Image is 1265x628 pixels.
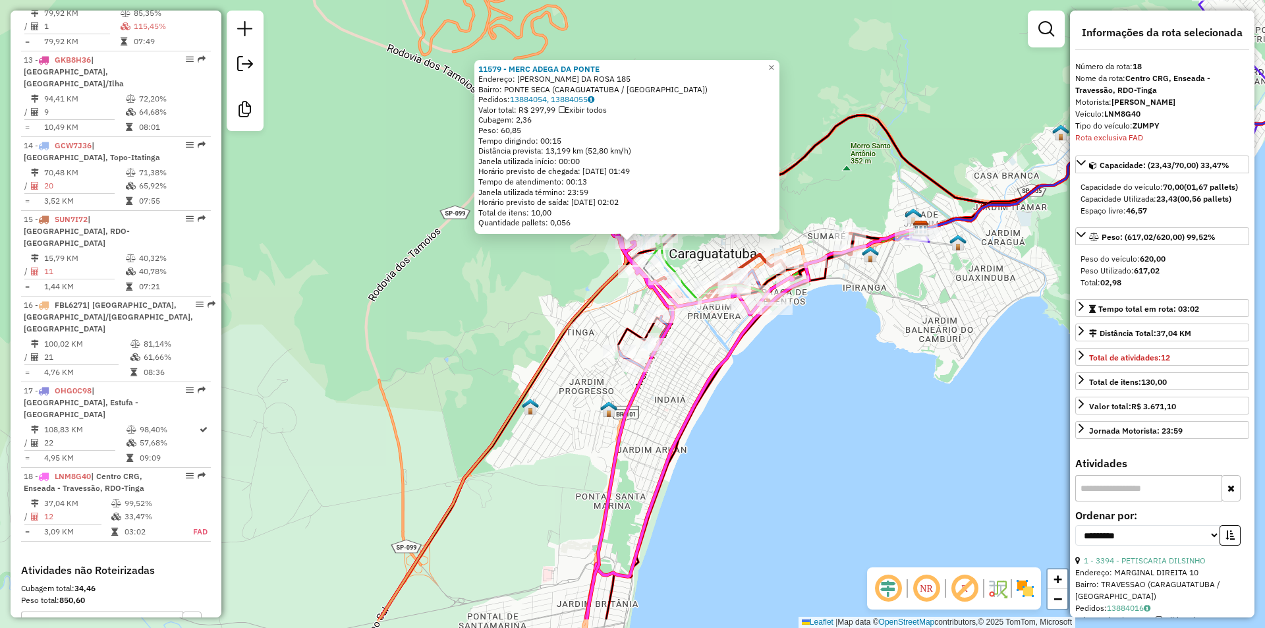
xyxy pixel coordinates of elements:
[55,55,91,65] span: GKB8H36
[24,525,30,538] td: =
[1104,109,1140,119] strong: LNM8G40
[55,471,91,481] span: LNM8G40
[1075,421,1249,439] a: Jornada Motorista: 23:59
[133,20,206,33] td: 115,45%
[1075,61,1249,72] div: Número da rota:
[478,64,775,229] div: Tempo de atendimento: 00:13
[143,351,206,364] td: 61,66%
[1075,457,1249,470] h4: Atividades
[1220,525,1241,546] button: Ordem crescente
[1075,132,1249,144] div: Rota exclusiva FAD
[1141,377,1167,387] strong: 130,00
[130,353,140,361] i: % de utilização da cubagem
[1081,277,1244,289] div: Total:
[1089,328,1191,339] div: Distância Total:
[1075,73,1210,95] strong: Centro CRG, Enseada - Travessão, RDO-Tinga
[43,166,125,179] td: 70,48 KM
[43,105,125,119] td: 9
[1107,603,1150,613] a: 13884016
[1089,425,1183,437] div: Jornada Motorista: 23:59
[43,497,111,510] td: 37,04 KM
[55,140,92,150] span: GCW7J36
[1075,614,1249,626] div: Valor total: R$ 122,92
[802,617,833,627] a: Leaflet
[24,121,30,134] td: =
[478,64,600,74] strong: 11579 - MERC ADEGA DA PONTE
[43,179,125,192] td: 20
[835,617,837,627] span: |
[24,214,130,248] span: 15 -
[522,398,539,415] img: HENOR FERREIRA PIMENTEL
[1184,182,1238,192] strong: (01,67 pallets)
[139,451,198,465] td: 09:09
[179,525,208,538] td: FAD
[949,234,967,251] img: GLAUCO
[121,38,127,45] i: Tempo total em rota
[232,51,258,80] a: Exportar sessão
[913,220,930,237] img: IMARUI Litoral Norte
[43,280,125,293] td: 1,44 KM
[478,217,775,228] div: Quantidade pallets: 0,056
[1075,108,1249,120] div: Veículo:
[478,136,775,146] div: Tempo dirigindo: 00:15
[478,125,775,136] div: Peso: 60,85
[862,246,879,263] img: Daniel Sidnei Perin
[1163,182,1184,192] strong: 70,00
[24,385,138,419] span: | [GEOGRAPHIC_DATA], Estufa - [GEOGRAPHIC_DATA]
[478,84,775,95] div: Bairro: PONTE SECA (CARAGUATATUBA / [GEOGRAPHIC_DATA])
[31,500,39,507] i: Distância Total
[138,252,205,265] td: 40,32%
[31,439,39,447] i: Total de Atividades
[21,583,211,594] div: Cubagem total:
[1133,61,1142,71] strong: 18
[24,55,124,88] span: | [GEOGRAPHIC_DATA], [GEOGRAPHIC_DATA]/Ilha
[43,423,126,436] td: 108,83 KM
[24,471,144,493] span: 18 -
[24,179,30,192] td: /
[31,254,39,262] i: Distância Total
[1075,507,1249,523] label: Ordenar por:
[24,280,30,293] td: =
[198,215,206,223] em: Rota exportada
[1111,97,1175,107] strong: [PERSON_NAME]
[31,108,39,116] i: Total de Atividades
[196,300,204,308] em: Opções
[478,115,775,125] div: Cubagem: 2,36
[43,525,111,538] td: 3,09 KM
[55,300,87,310] span: FBL6271
[799,617,1075,628] div: Map data © contributors,© 2025 TomTom, Microsoft
[1081,193,1244,205] div: Capacidade Utilizada:
[478,105,775,115] div: Valor total: R$ 297,99
[24,351,30,364] td: /
[126,268,136,275] i: % de utilização da cubagem
[55,214,88,224] span: SUN7I72
[1075,372,1249,390] a: Total de itens:130,00
[1075,324,1249,341] a: Distância Total:37,04 KM
[1054,571,1062,587] span: +
[24,510,30,523] td: /
[1089,401,1176,413] div: Valor total:
[232,96,258,126] a: Criar modelo
[1075,567,1249,579] div: Endereço: MARGINAL DIREITA 10
[1081,205,1244,217] div: Espaço livre:
[130,368,137,376] i: Tempo total em rota
[138,265,205,278] td: 40,78%
[139,436,198,449] td: 57,68%
[31,340,39,348] i: Distância Total
[111,528,118,536] i: Tempo total em rota
[1048,569,1067,589] a: Zoom in
[133,7,206,20] td: 85,35%
[126,123,132,131] i: Tempo total em rota
[478,208,775,218] div: Total de itens: 10,00
[1075,602,1249,614] div: Pedidos:
[138,166,205,179] td: 71,38%
[43,121,125,134] td: 10,49 KM
[74,583,96,593] strong: 34,46
[1100,277,1121,287] strong: 02,98
[1075,72,1249,96] div: Nome da rota:
[24,214,130,248] span: | [GEOGRAPHIC_DATA], RDO-[GEOGRAPHIC_DATA]
[1015,578,1036,599] img: Exibir/Ocultar setores
[138,194,205,208] td: 07:55
[126,108,136,116] i: % de utilização da cubagem
[43,436,126,449] td: 22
